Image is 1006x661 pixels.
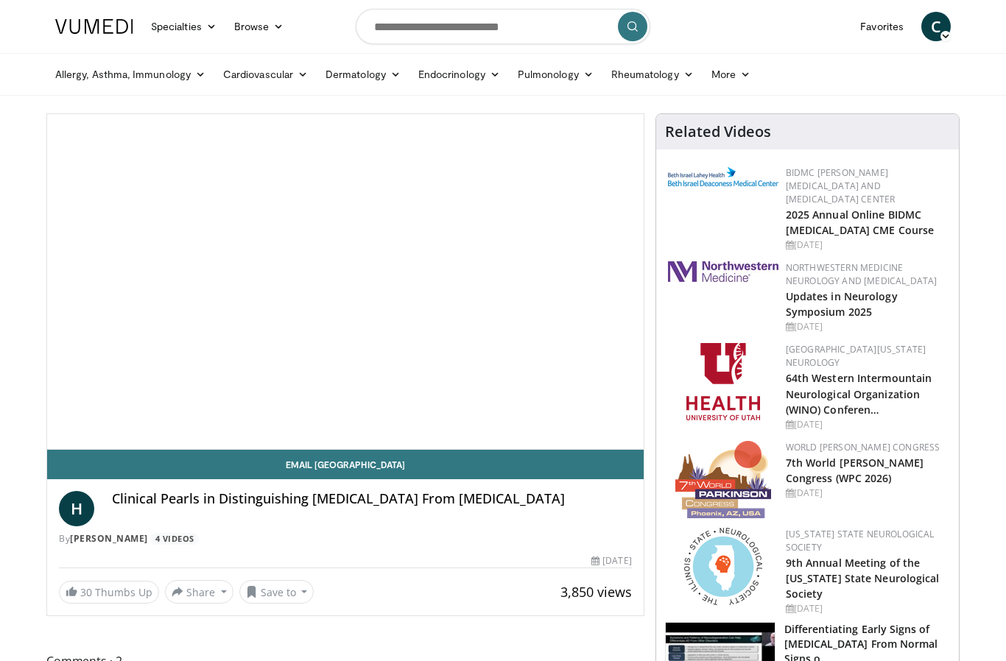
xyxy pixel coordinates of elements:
[786,602,947,615] div: [DATE]
[59,491,94,526] a: H
[59,532,632,545] div: By
[150,533,199,545] a: 4 Videos
[509,60,602,89] a: Pulmonology
[165,580,233,604] button: Share
[409,60,509,89] a: Endocrinology
[560,583,632,601] span: 3,850 views
[47,114,644,450] video-js: Video Player
[786,371,932,416] a: 64th Western Intermountain Neurological Organization (WINO) Conferen…
[786,261,938,287] a: Northwestern Medicine Neurology and [MEDICAL_DATA]
[786,238,947,252] div: [DATE]
[112,491,632,507] h4: Clinical Pearls in Distinguishing [MEDICAL_DATA] From [MEDICAL_DATA]
[786,418,947,431] div: [DATE]
[80,585,92,599] span: 30
[668,167,778,186] img: c96b19ec-a48b-46a9-9095-935f19585444.png.150x105_q85_autocrop_double_scale_upscale_version-0.2.png
[70,532,148,545] a: [PERSON_NAME]
[239,580,314,604] button: Save to
[786,556,940,601] a: 9th Annual Meeting of the [US_STATE] State Neurological Society
[591,554,631,568] div: [DATE]
[55,19,133,34] img: VuMedi Logo
[786,320,947,333] div: [DATE]
[225,12,293,41] a: Browse
[356,9,650,44] input: Search topics, interventions
[851,12,912,41] a: Favorites
[47,450,644,479] a: Email [GEOGRAPHIC_DATA]
[665,123,771,141] h4: Related Videos
[686,343,760,420] img: f6362829-b0a3-407d-a044-59546adfd345.png.150x105_q85_autocrop_double_scale_upscale_version-0.2.png
[684,528,762,605] img: 71a8b48c-8850-4916-bbdd-e2f3ccf11ef9.png.150x105_q85_autocrop_double_scale_upscale_version-0.2.png
[786,487,947,500] div: [DATE]
[921,12,951,41] a: C
[786,456,924,485] a: 7th World [PERSON_NAME] Congress (WPC 2026)
[317,60,409,89] a: Dermatology
[786,528,935,554] a: [US_STATE] State Neurological Society
[786,208,935,237] a: 2025 Annual Online BIDMC [MEDICAL_DATA] CME Course
[142,12,225,41] a: Specialties
[46,60,214,89] a: Allergy, Asthma, Immunology
[786,441,940,453] a: World [PERSON_NAME] Congress
[675,441,771,518] img: 16fe1da8-a9a0-4f15-bd45-1dd1acf19c34.png.150x105_q85_autocrop_double_scale_upscale_version-0.2.png
[214,60,317,89] a: Cardiovascular
[786,166,896,205] a: BIDMC [PERSON_NAME][MEDICAL_DATA] and [MEDICAL_DATA] Center
[602,60,703,89] a: Rheumatology
[668,261,778,282] img: 2a462fb6-9365-492a-ac79-3166a6f924d8.png.150x105_q85_autocrop_double_scale_upscale_version-0.2.jpg
[786,289,898,319] a: Updates in Neurology Symposium 2025
[786,343,926,369] a: [GEOGRAPHIC_DATA][US_STATE] Neurology
[703,60,759,89] a: More
[59,581,159,604] a: 30 Thumbs Up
